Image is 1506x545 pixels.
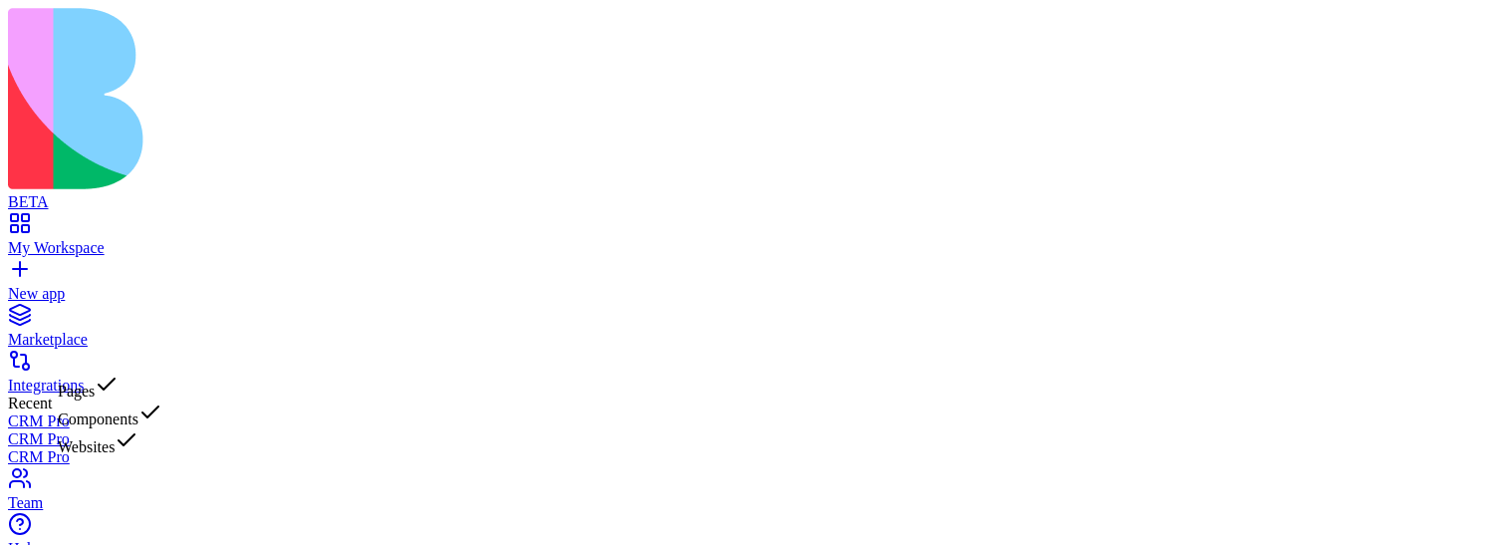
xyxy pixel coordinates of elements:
[8,412,1498,430] a: CRM Pro
[58,401,162,428] div: Components
[8,494,1498,512] div: Team
[8,448,1498,466] a: CRM Pro
[8,377,1498,395] div: Integrations
[8,221,1498,257] a: My Workspace
[58,428,162,456] div: Websites
[8,285,1498,303] div: New app
[8,313,1498,349] a: Marketplace
[8,395,52,411] span: Recent
[8,359,1498,395] a: Integrations
[8,430,1498,448] a: CRM Pro
[58,373,162,456] div: Suggestions
[8,175,1498,211] a: BETA
[58,373,162,401] div: Pages
[8,267,1498,303] a: New app
[8,476,1498,512] a: Team
[8,8,809,189] img: logo
[8,193,1498,211] div: BETA
[8,331,1498,349] div: Marketplace
[8,239,1498,257] div: My Workspace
